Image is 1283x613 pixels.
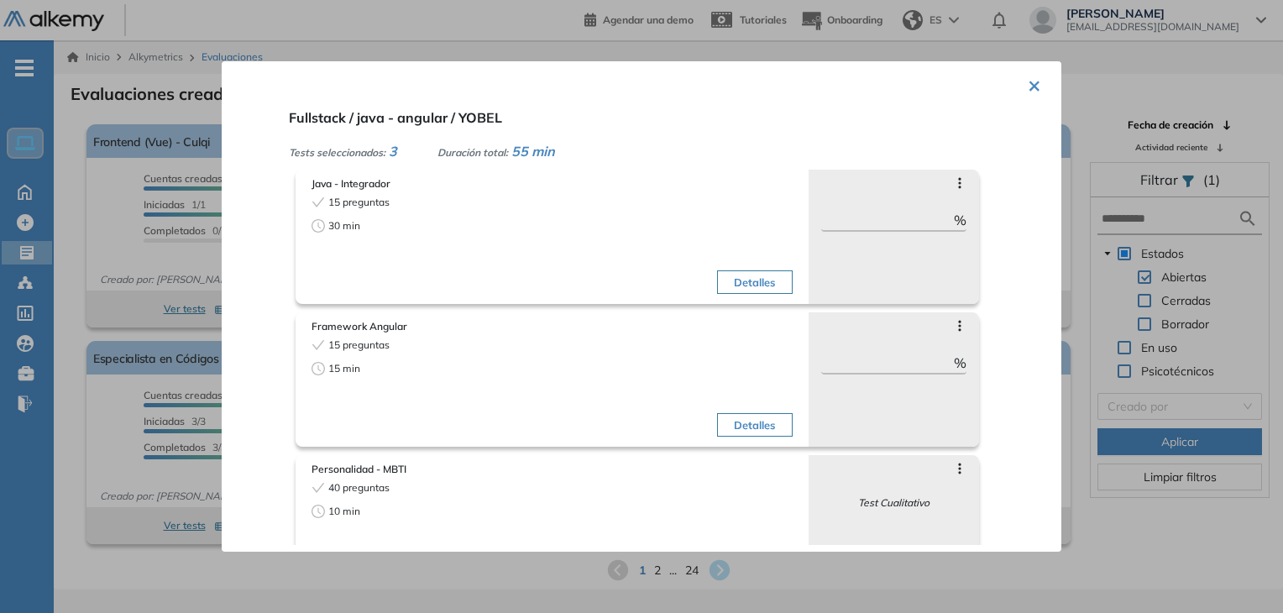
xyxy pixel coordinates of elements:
[312,319,793,334] span: Framework Angular
[389,143,397,160] span: 3
[312,462,793,477] span: Personalidad - MBTI
[717,413,792,437] button: Detalles
[328,338,390,353] span: 15 preguntas
[511,143,555,160] span: 55 min
[328,361,360,376] span: 15 min
[437,146,508,159] span: Duración total:
[312,481,325,495] span: check
[328,195,390,210] span: 15 preguntas
[954,210,966,230] span: %
[328,504,360,519] span: 10 min
[858,495,930,511] span: Test Cualitativo
[1028,68,1041,101] button: ×
[312,176,793,191] span: Java - Integrador
[289,146,385,159] span: Tests seleccionados:
[954,353,966,373] span: %
[328,218,360,233] span: 30 min
[289,109,502,126] span: Fullstack / java - angular / YOBEL
[717,270,792,294] button: Detalles
[312,362,325,375] span: clock-circle
[312,338,325,352] span: check
[328,480,390,495] span: 40 preguntas
[312,219,325,233] span: clock-circle
[312,505,325,518] span: clock-circle
[312,196,325,209] span: check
